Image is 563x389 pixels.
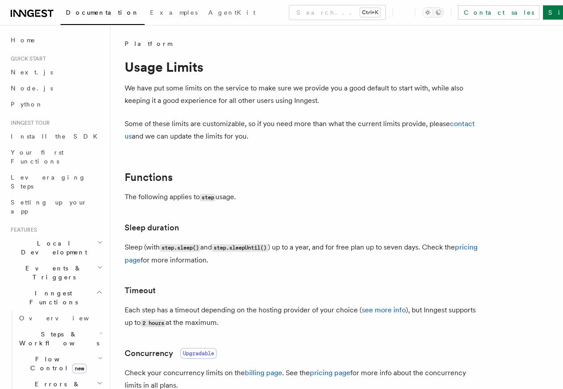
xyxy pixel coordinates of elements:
[11,149,64,165] span: Your first Functions
[16,330,99,348] span: Steps & Workflows
[180,348,217,359] span: Upgradable
[16,310,105,326] a: Overview
[16,351,105,376] button: Flow Controlnew
[125,241,481,266] p: Sleep (with and ) up to a year, and for free plan up to seven days. Check the for more information.
[7,96,105,112] a: Python
[7,285,105,310] button: Inngest Functions
[7,226,37,233] span: Features
[125,347,217,360] a: ConcurrencyUpgradable
[212,244,268,252] code: step.sleepUntil()
[289,5,385,20] button: Search...Ctrl+K
[7,80,105,96] a: Node.js
[72,364,87,373] span: new
[11,101,43,108] span: Python
[7,32,105,48] a: Home
[11,85,53,92] span: Node.js
[61,3,145,25] a: Documentation
[145,3,203,24] a: Examples
[11,199,87,215] span: Setting up your app
[150,9,198,16] span: Examples
[7,264,97,282] span: Events & Triggers
[141,319,166,327] code: 2 hours
[125,82,481,107] p: We have put some limits on the service to make sure we provide you a good default to start with, ...
[7,144,105,169] a: Your first Functions
[125,59,481,75] h1: Usage Limits
[16,355,98,373] span: Flow Control
[7,194,105,219] a: Setting up your app
[200,194,215,201] code: step
[160,244,200,252] code: step.sleep()
[125,284,156,297] a: Timeout
[19,315,111,322] span: Overview
[7,55,46,62] span: Quick start
[245,369,282,377] a: billing page
[7,235,105,260] button: Local Development
[11,36,36,45] span: Home
[125,39,172,48] span: Platform
[11,133,103,140] span: Install the SDK
[125,118,481,143] p: Some of these limits are customizable, so if you need more than what the current limits provide, ...
[7,128,105,144] a: Install the SDK
[422,7,444,18] button: Toggle dark mode
[125,304,481,329] p: Each step has a timeout depending on the hosting provider of your choice ( ), but Inngest support...
[7,260,105,285] button: Events & Triggers
[16,326,105,351] button: Steps & Workflows
[7,239,97,257] span: Local Development
[310,369,350,377] a: pricing page
[125,171,173,184] a: Functions
[7,169,105,194] a: Leveraging Steps
[125,191,481,204] p: The following applies to usage.
[125,221,179,234] a: Sleep duration
[208,9,255,16] span: AgentKit
[66,9,139,16] span: Documentation
[203,3,261,24] a: AgentKit
[7,64,105,80] a: Next.js
[362,306,406,314] a: see more info
[7,119,50,127] span: Inngest tour
[7,289,96,307] span: Inngest Functions
[360,8,380,17] kbd: Ctrl+K
[11,69,53,76] span: Next.js
[11,174,86,190] span: Leveraging Steps
[458,5,539,20] a: Contact sales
